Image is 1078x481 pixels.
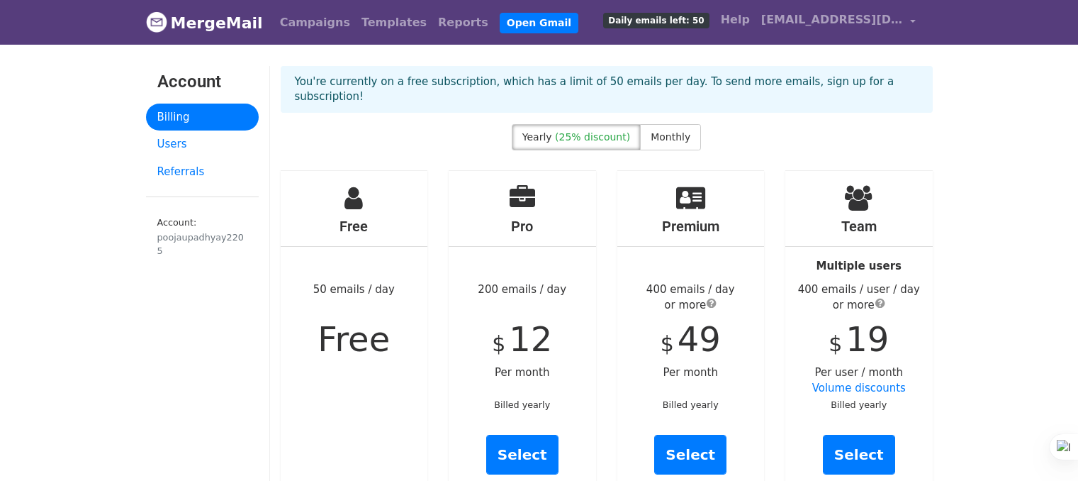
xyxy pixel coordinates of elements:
a: MergeMail [146,8,263,38]
small: Account: [157,217,247,258]
strong: Multiple users [816,260,902,272]
span: Yearly [522,131,552,143]
h4: Team [785,218,933,235]
h4: Premium [617,218,765,235]
h4: Pro [449,218,596,235]
a: Volume discounts [812,382,906,394]
a: Daily emails left: 50 [597,6,714,34]
span: Free [318,319,390,359]
small: Billed yearly [831,399,887,410]
a: Reports [432,9,494,37]
span: Monthly [651,131,690,143]
a: Help [715,6,756,34]
a: Templates [356,9,432,37]
span: $ [661,331,674,356]
span: $ [492,331,505,356]
div: 400 emails / user / day or more [785,282,933,314]
p: You're currently on a free subscription, which has a limit of 50 emails per day. To send more ema... [295,74,919,104]
div: 400 emails / day or more [617,282,765,314]
img: MergeMail logo [146,11,167,33]
a: Campaigns [274,9,356,37]
h4: Free [281,218,428,235]
span: 19 [846,319,889,359]
div: poojaupadhyay2205 [157,231,247,258]
span: 12 [509,319,552,359]
a: Users [146,131,259,158]
a: Select [654,435,726,475]
h3: Account [157,72,247,92]
a: Billing [146,104,259,131]
span: $ [829,331,842,356]
a: Select [823,435,895,475]
span: 49 [678,319,721,359]
span: (25% discount) [555,131,630,143]
span: [EMAIL_ADDRESS][DOMAIN_NAME] [761,11,903,28]
a: [EMAIL_ADDRESS][DOMAIN_NAME] [756,6,921,39]
a: Select [486,435,558,475]
span: Daily emails left: 50 [603,13,709,28]
small: Billed yearly [494,399,550,410]
a: Referrals [146,158,259,186]
small: Billed yearly [663,399,719,410]
a: Open Gmail [500,13,578,33]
